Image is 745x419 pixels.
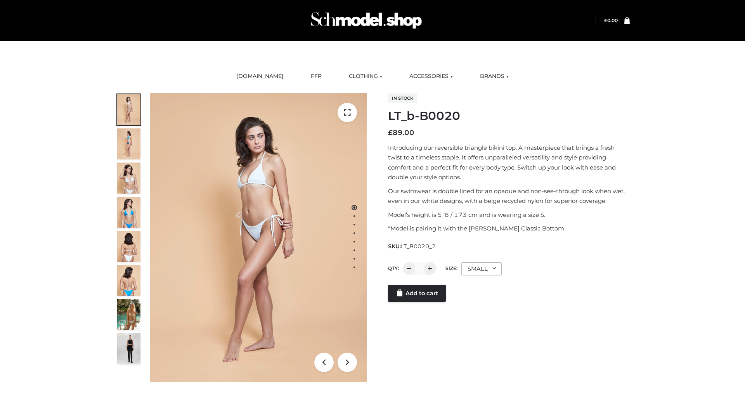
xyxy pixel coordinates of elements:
[388,143,630,182] p: Introducing our reversible triangle bikini top. A masterpiece that brings a fresh twist to a time...
[230,68,289,85] a: [DOMAIN_NAME]
[117,231,140,262] img: ArielClassicBikiniTop_CloudNine_AzureSky_OW114ECO_7-scaled.jpg
[604,17,618,23] bdi: 0.00
[343,68,388,85] a: CLOTHING
[388,93,417,103] span: In stock
[388,265,399,271] label: QTY:
[388,210,630,220] p: Model’s height is 5 ‘8 / 173 cm and is wearing a size S.
[388,242,437,251] span: SKU:
[117,128,140,159] img: ArielClassicBikiniTop_CloudNine_AzureSky_OW114ECO_2-scaled.jpg
[150,93,367,382] img: LT_b-B0020
[117,94,140,125] img: ArielClassicBikiniTop_CloudNine_AzureSky_OW114ECO_1-scaled.jpg
[117,333,140,364] img: 49df5f96394c49d8b5cbdcda3511328a.HD-1080p-2.5Mbps-49301101_thumbnail.jpg
[388,186,630,206] p: Our swimwear is double lined for an opaque and non-see-through look when wet, even in our white d...
[117,197,140,228] img: ArielClassicBikiniTop_CloudNine_AzureSky_OW114ECO_4-scaled.jpg
[117,299,140,330] img: Arieltop_CloudNine_AzureSky2.jpg
[117,265,140,296] img: ArielClassicBikiniTop_CloudNine_AzureSky_OW114ECO_8-scaled.jpg
[461,262,502,275] div: SMALL
[117,163,140,194] img: ArielClassicBikiniTop_CloudNine_AzureSky_OW114ECO_3-scaled.jpg
[388,128,393,137] span: £
[388,285,446,302] a: Add to cart
[604,17,618,23] a: £0.00
[474,68,515,85] a: BRANDS
[445,265,457,271] label: Size:
[388,109,630,123] h1: LT_b-B0020
[308,5,424,36] img: Schmodel Admin 964
[388,223,630,234] p: *Model is pairing it with the [PERSON_NAME] Classic Bottom
[305,68,327,85] a: FFP
[404,68,459,85] a: ACCESSORIES
[388,128,414,137] bdi: 89.00
[401,243,436,250] span: LT_B0020_2
[604,17,607,23] span: £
